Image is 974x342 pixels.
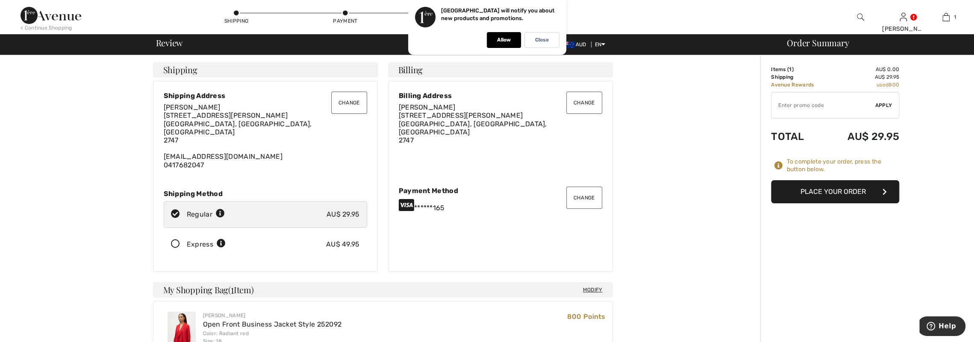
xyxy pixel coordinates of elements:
div: Shipping Method [164,190,367,198]
p: [GEOGRAPHIC_DATA] will notify you about new products and promotions. [441,7,555,21]
span: Modify [583,285,603,294]
span: AUD [562,42,589,48]
div: Express [187,239,226,250]
td: used [829,81,899,89]
span: ( Item) [228,284,253,295]
iframe: Opens a widget where you can find more information [919,316,965,338]
img: My Info [900,12,907,22]
input: Promo code [771,92,875,118]
span: 800 Points [567,312,606,321]
p: Close [535,37,549,43]
div: Shipping [224,17,249,25]
div: Payment Method [399,187,602,195]
p: Allow [497,37,511,43]
h4: My Shopping Bag [153,282,613,297]
span: 1 [789,66,792,72]
span: 1 [954,13,956,21]
div: < Continue Shopping [21,24,72,32]
button: Change [331,92,367,114]
div: AU$ 29.95 [327,209,360,220]
div: [EMAIL_ADDRESS][DOMAIN_NAME] 0417682047 [164,103,367,169]
div: AU$ 49.95 [326,239,360,250]
span: [STREET_ADDRESS][PERSON_NAME] [GEOGRAPHIC_DATA], [GEOGRAPHIC_DATA], [GEOGRAPHIC_DATA] 2747 [164,111,312,144]
img: search the website [857,12,864,22]
span: [PERSON_NAME] [164,103,221,111]
td: Shipping [771,73,829,81]
td: Items ( ) [771,65,829,73]
span: Shipping [163,65,197,74]
td: AU$ 29.95 [829,73,899,81]
span: Billing [398,65,423,74]
button: Place Your Order [771,180,899,203]
a: 1 [925,12,967,22]
div: To complete your order, press the button below. [786,158,899,173]
td: AU$ 0.00 [829,65,899,73]
img: Australian Dollar [562,42,575,48]
td: Avenue Rewards [771,81,829,89]
div: Payment [333,17,358,25]
span: Review [156,39,183,47]
span: [STREET_ADDRESS][PERSON_NAME] [GEOGRAPHIC_DATA], [GEOGRAPHIC_DATA], [GEOGRAPHIC_DATA] 2747 [399,111,547,144]
button: Change [566,187,602,209]
span: [PERSON_NAME] [399,103,456,111]
img: My Bag [942,12,950,22]
div: Order Summary [777,39,969,47]
div: Regular [187,209,225,220]
span: 1 [231,283,234,294]
a: Open Front Business Jacket Style 252092 [203,320,342,328]
div: Shipping Address [164,92,367,100]
td: AU$ 29.95 [829,122,899,151]
button: Change [566,92,602,114]
span: EN [595,42,606,48]
a: Sign In [900,13,907,21]
img: 1ère Avenue [21,7,81,24]
span: 800 [889,82,899,88]
div: [PERSON_NAME] [203,312,342,319]
span: Apply [875,101,892,109]
td: Total [771,122,829,151]
div: Billing Address [399,92,602,100]
div: [PERSON_NAME] [882,24,924,33]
